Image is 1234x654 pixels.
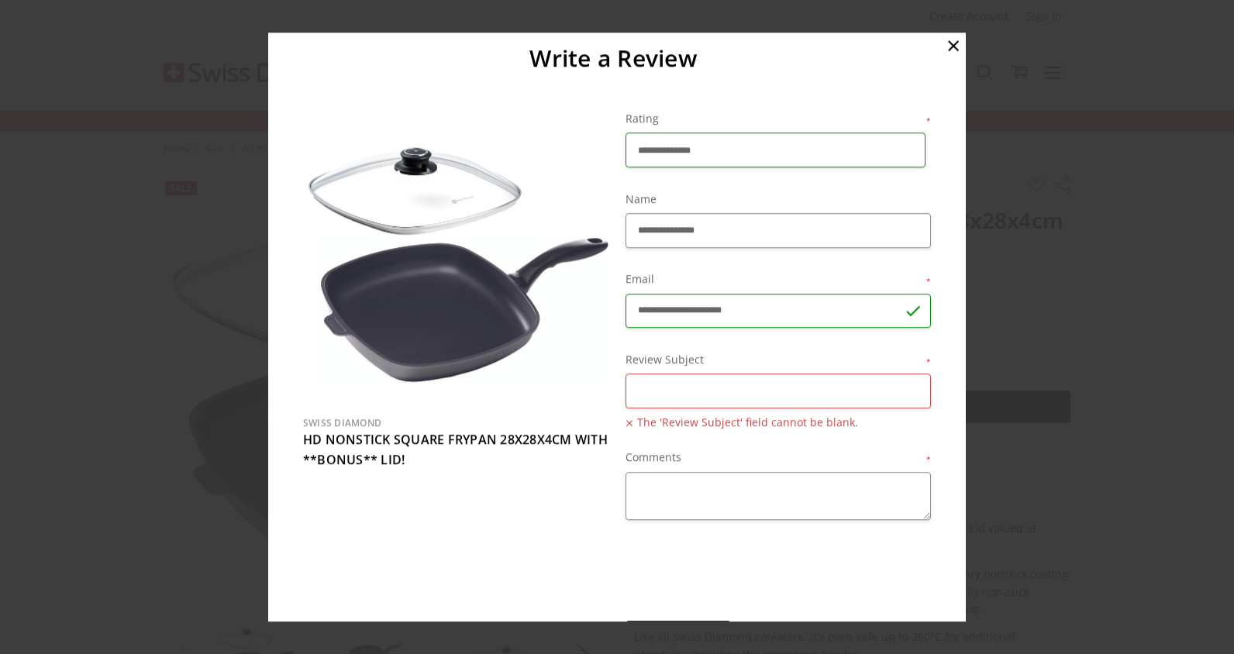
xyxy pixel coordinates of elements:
[941,33,966,57] a: Close
[626,351,931,368] label: Review Subject
[946,28,960,61] span: ×
[295,43,932,73] h2: Write a Review
[303,431,608,470] h5: HD Nonstick SQUARE Frypan 28x28x4cm with **Bonus** LID!
[626,543,861,604] iframe: reCAPTCHA
[626,110,931,127] label: Rating
[303,415,608,430] h6: Swiss Diamond
[626,191,931,208] label: Name
[626,270,931,287] label: Email
[303,110,608,415] img: HD_frypan_with_lid__74701.1669330783.jpg
[626,413,931,432] span: The 'Review Subject' field cannot be blank.
[626,449,931,466] label: Comments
